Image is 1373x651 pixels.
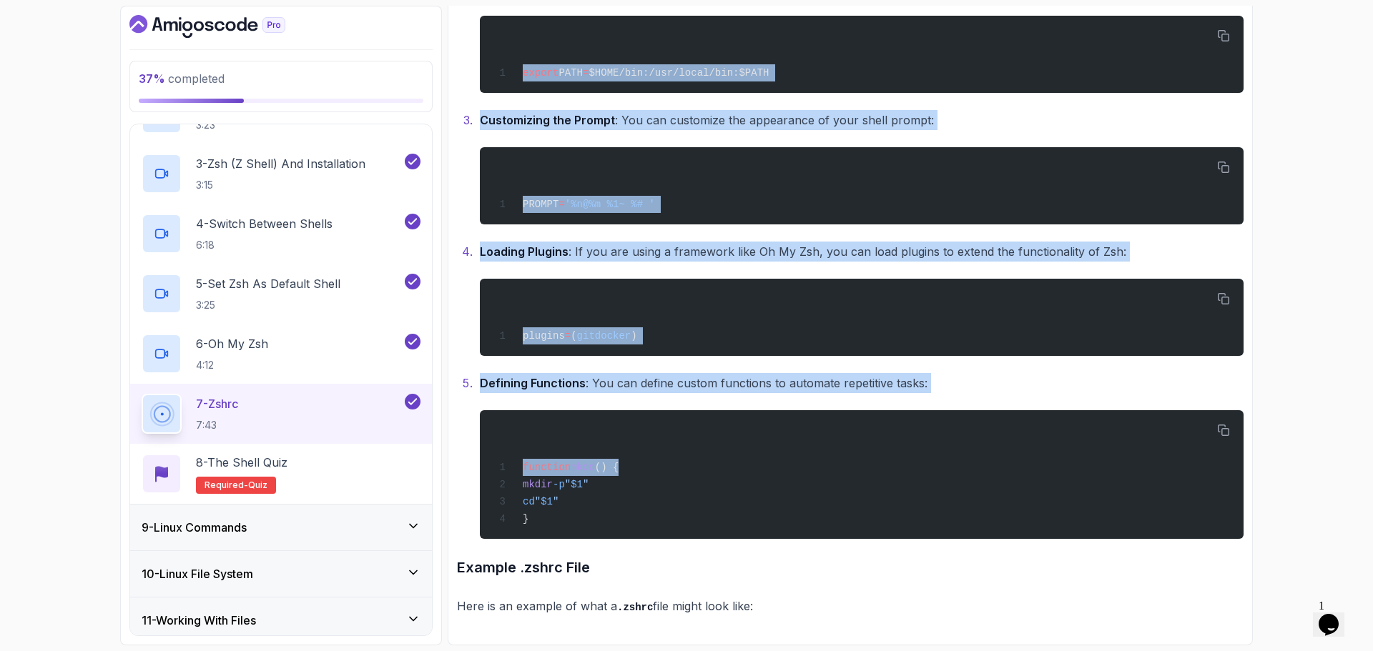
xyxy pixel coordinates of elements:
[523,496,535,507] span: cd
[196,358,268,372] p: 4:12
[480,376,586,390] strong: Defining Functions
[130,597,432,643] button: 11-Working With Files
[196,454,287,471] p: 8 - The Shell Quiz
[595,330,631,342] span: docker
[196,395,238,412] p: 7 - Zshrc
[589,67,769,79] span: $HOME/bin:/usr/local/bin:$PATH
[523,330,565,342] span: plugins
[558,199,564,210] span: =
[480,244,569,259] strong: Loading Plugins
[583,479,589,490] span: "
[631,330,636,342] span: )
[553,479,565,490] span: -p
[571,462,595,473] span: mkcd
[523,513,528,525] span: }
[142,274,420,314] button: 5-Set Zsh As Default Shell3:25
[523,462,571,473] span: function
[196,238,333,252] p: 6:18
[196,155,365,172] p: 3 - Zsh (Z Shell) And Installation
[142,519,247,536] h3: 9 - Linux Commands
[583,67,589,79] span: =
[248,479,267,491] span: quiz
[480,110,1244,130] p: : You can customize the appearance of your shell prompt:
[142,154,420,194] button: 3-Zsh (Z Shell) And Installation3:15
[139,71,165,86] span: 37 %
[196,335,268,352] p: 6 - Oh My Zsh
[130,505,432,550] button: 9-Linux Commands
[196,298,340,312] p: 3:25
[130,551,432,597] button: 10-Linux File System
[535,496,541,507] span: "
[1313,594,1359,637] iframe: chat widget
[196,215,333,232] p: 4 - Switch Between Shells
[142,214,420,254] button: 4-Switch Between Shells6:18
[523,199,558,210] span: PROMPT
[139,71,225,86] span: completed
[541,496,553,507] span: $1
[565,330,571,342] span: =
[523,67,558,79] span: export
[553,496,558,507] span: "
[565,199,655,210] span: '%n@%m %1~ %# '
[196,418,238,432] p: 7:43
[196,275,340,292] p: 5 - Set Zsh As Default Shell
[565,479,571,490] span: "
[480,242,1244,262] p: : If you are using a framework like Oh My Zsh, you can load plugins to extend the functionality o...
[523,479,553,490] span: mkdir
[571,479,583,490] span: $1
[205,479,248,491] span: Required-
[457,596,1244,617] p: Here is an example of what a file might look like:
[480,373,1244,393] p: : You can define custom functions to automate repetitive tasks:
[480,113,615,127] strong: Customizing the Prompt
[142,612,256,629] h3: 11 - Working With Files
[196,178,365,192] p: 3:15
[142,454,420,494] button: 8-The Shell QuizRequired-quiz
[142,334,420,374] button: 6-Oh My Zsh4:12
[571,330,576,342] span: (
[129,15,318,38] a: Dashboard
[142,565,253,582] h3: 10 - Linux File System
[558,67,583,79] span: PATH
[196,118,360,132] p: 3:23
[577,330,595,342] span: git
[595,462,619,473] span: () {
[617,602,653,613] code: .zshrc
[142,394,420,434] button: 7-Zshrc7:43
[457,556,1244,579] h3: Example .zshrc File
